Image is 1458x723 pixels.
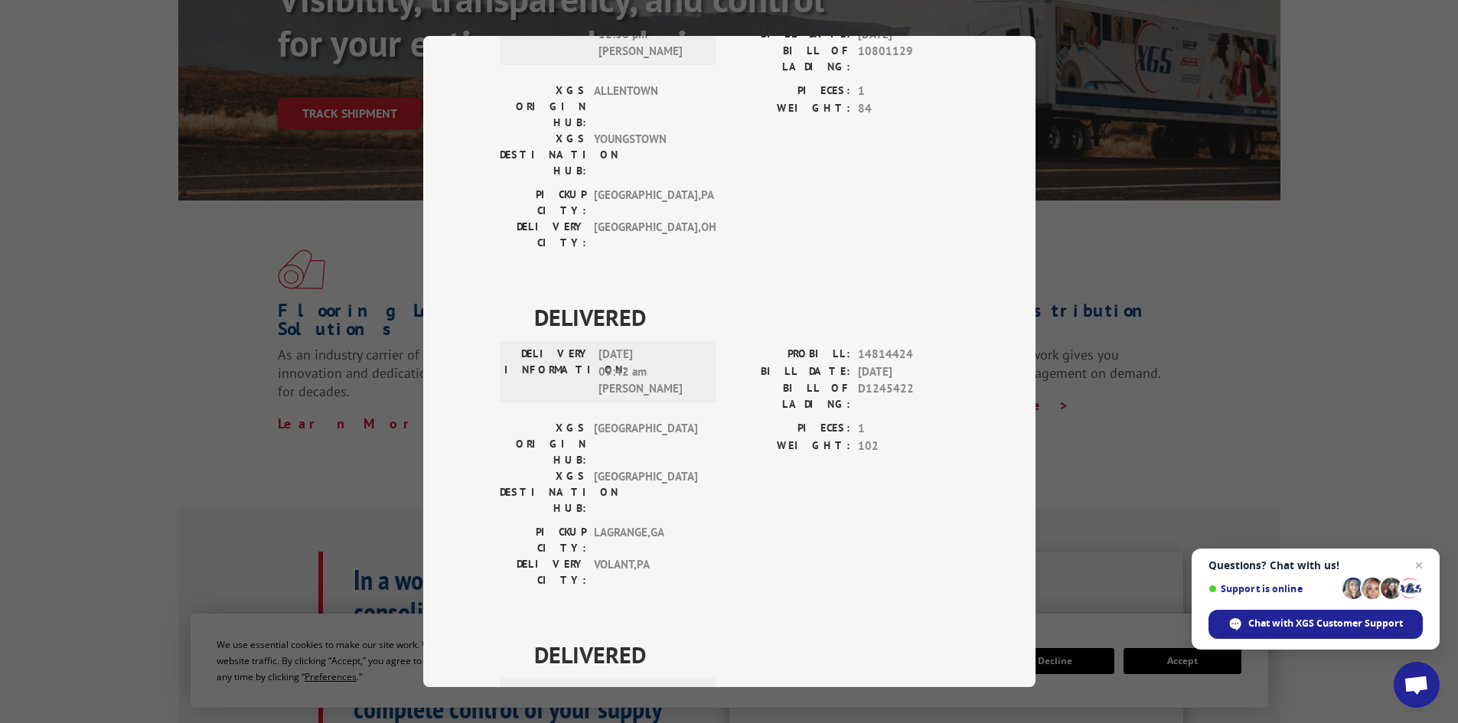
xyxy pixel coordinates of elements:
[594,420,697,468] span: [GEOGRAPHIC_DATA]
[729,83,850,100] label: PIECES:
[500,468,586,516] label: XGS DESTINATION HUB:
[594,524,697,556] span: LAGRANGE , GA
[1208,610,1423,639] div: Chat with XGS Customer Support
[534,300,959,334] span: DELIVERED
[729,420,850,438] label: PIECES:
[858,346,959,363] span: 14814424
[858,363,959,381] span: [DATE]
[594,219,697,251] span: [GEOGRAPHIC_DATA] , OH
[858,43,959,75] span: 10801129
[858,380,959,412] span: D1245422
[1394,662,1440,708] div: Open chat
[534,637,959,672] span: DELIVERED
[729,438,850,455] label: WEIGHT:
[594,556,697,588] span: VOLANT , PA
[729,363,850,381] label: BILL DATE:
[504,346,591,398] label: DELIVERY INFORMATION:
[594,83,697,131] span: ALLENTOWN
[594,187,697,219] span: [GEOGRAPHIC_DATA] , PA
[858,438,959,455] span: 102
[729,683,850,701] label: PROBILL:
[500,420,586,468] label: XGS ORIGIN HUB:
[729,346,850,363] label: PROBILL:
[729,380,850,412] label: BILL OF LADING:
[1208,559,1423,572] span: Questions? Chat with us!
[858,420,959,438] span: 1
[594,468,697,516] span: [GEOGRAPHIC_DATA]
[599,346,702,398] span: [DATE] 09:42 am [PERSON_NAME]
[500,219,586,251] label: DELIVERY CITY:
[858,83,959,100] span: 1
[858,683,959,701] span: 14697965
[500,131,586,179] label: XGS DESTINATION HUB:
[594,131,697,179] span: YOUNGSTOWN
[500,556,586,588] label: DELIVERY CITY:
[1248,617,1403,630] span: Chat with XGS Customer Support
[500,524,586,556] label: PICKUP CITY:
[500,187,586,219] label: PICKUP CITY:
[858,100,959,118] span: 84
[729,100,850,118] label: WEIGHT:
[500,83,586,131] label: XGS ORIGIN HUB:
[729,43,850,75] label: BILL OF LADING:
[1208,583,1337,594] span: Support is online
[1410,556,1428,575] span: Close chat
